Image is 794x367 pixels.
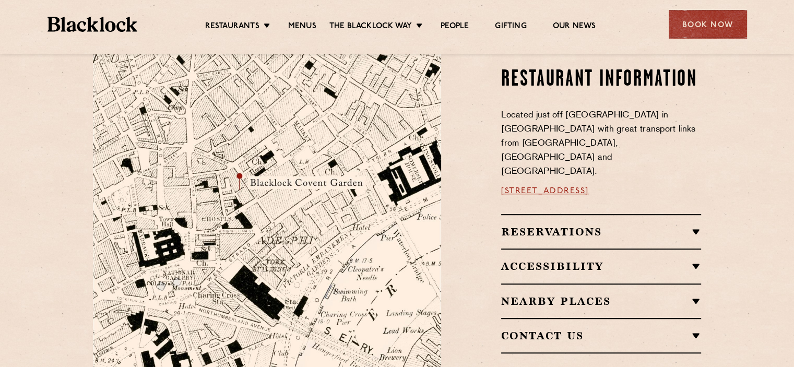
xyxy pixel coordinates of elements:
a: People [441,21,469,33]
h2: Nearby Places [501,295,701,307]
a: Gifting [495,21,526,33]
h2: Restaurant information [501,67,701,93]
a: Our News [553,21,596,33]
a: Menus [288,21,316,33]
span: Located just off [GEOGRAPHIC_DATA] in [GEOGRAPHIC_DATA] with great transport links from [GEOGRAPH... [501,111,695,176]
h2: Accessibility [501,260,701,273]
a: [STREET_ADDRESS] [501,187,589,195]
a: The Blacklock Way [329,21,412,33]
a: Restaurants [205,21,259,33]
div: Book Now [669,10,747,39]
img: BL_Textured_Logo-footer-cropped.svg [48,17,138,32]
h2: Contact Us [501,329,701,342]
h2: Reservations [501,226,701,238]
